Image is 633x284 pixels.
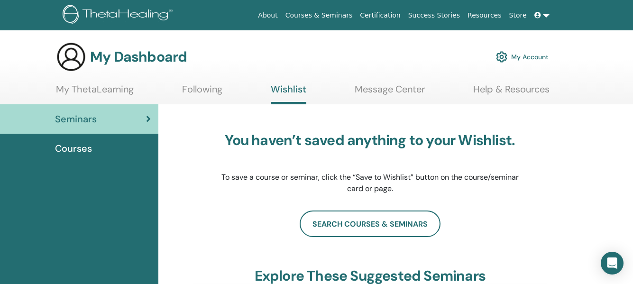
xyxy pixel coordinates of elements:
[496,46,549,67] a: My Account
[473,83,550,102] a: Help & Resources
[355,83,425,102] a: Message Center
[56,83,134,102] a: My ThetaLearning
[300,211,440,237] a: search courses & seminars
[505,7,531,24] a: Store
[63,5,176,26] img: logo.png
[55,112,97,126] span: Seminars
[496,49,507,65] img: cog.svg
[404,7,464,24] a: Success Stories
[282,7,357,24] a: Courses & Seminars
[220,132,519,149] h3: You haven’t saved anything to your Wishlist.
[271,83,306,104] a: Wishlist
[254,7,281,24] a: About
[55,141,92,156] span: Courses
[90,48,187,65] h3: My Dashboard
[220,172,519,194] p: To save a course or seminar, click the “Save to Wishlist” button on the course/seminar card or page.
[464,7,505,24] a: Resources
[56,42,86,72] img: generic-user-icon.jpg
[601,252,624,275] div: Open Intercom Messenger
[182,83,222,102] a: Following
[356,7,404,24] a: Certification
